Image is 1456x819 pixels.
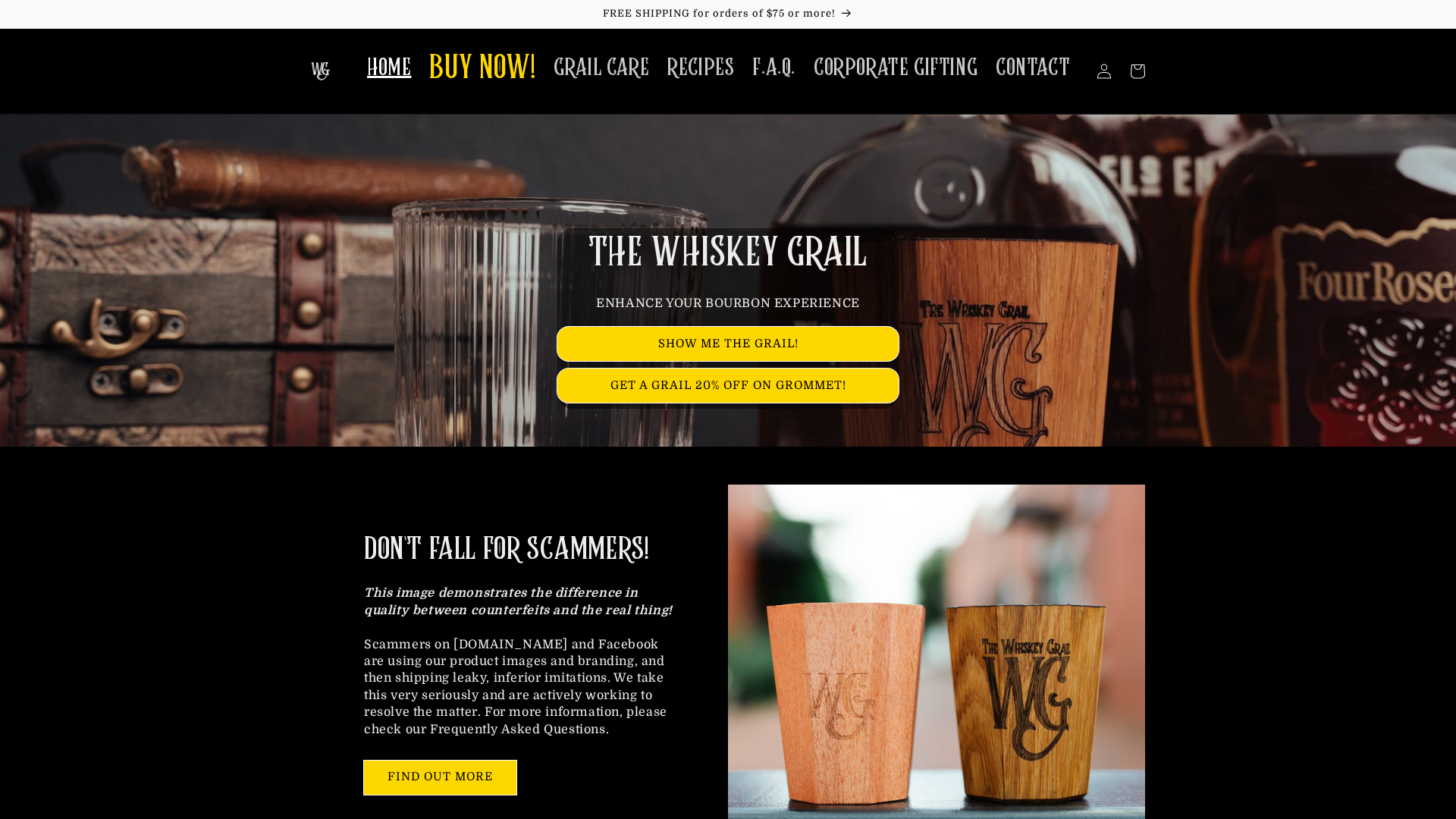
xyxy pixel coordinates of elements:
p: FREE SHIPPING for orders of $75 or more! [15,8,1441,20]
span: BUY NOW! [429,49,535,90]
h2: DON'T FALL FOR SCAMMERS! [364,530,648,570]
span: GRAIL CARE [554,53,649,83]
span: ENHANCE YOUR BOURBON EXPERIENCE [596,297,860,310]
span: RECIPES [667,53,734,83]
a: F.A.Q. [743,44,805,92]
a: CONTACT [987,44,1079,92]
span: CORPORATE GIFTING [814,53,977,83]
strong: This image demonstrates the difference in quality between counterfeits and the real thing! [364,586,673,617]
a: CORPORATE GIFTING [805,44,987,92]
span: CONTACT [996,53,1070,83]
p: Scammers on [DOMAIN_NAME] and Facebook are using our product images and branding, and then shippi... [364,585,675,738]
a: BUY NOW! [420,39,544,99]
a: RECIPES [658,44,743,92]
a: HOME [358,44,420,92]
span: HOME [367,53,411,83]
a: FIND OUT MORE [364,761,516,795]
a: GRAIL CARE [544,44,658,92]
img: The Whiskey Grail [311,62,330,80]
span: F.A.Q. [752,53,795,83]
a: SHOW ME THE GRAIL! [557,327,899,361]
a: GET A GRAIL 20% OFF ON GROMMET! [557,369,899,403]
span: THE WHISKEY GRAIL [588,234,868,273]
